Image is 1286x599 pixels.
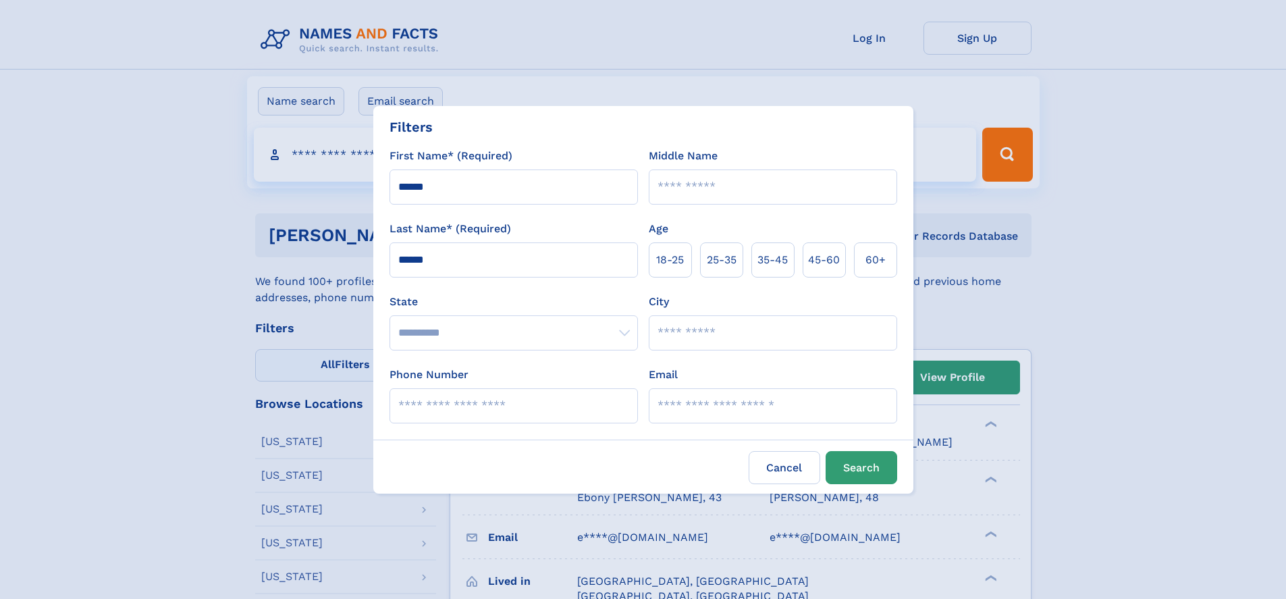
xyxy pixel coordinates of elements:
span: 45‑60 [808,252,840,268]
label: Email [649,367,678,383]
button: Search [826,451,897,484]
label: Middle Name [649,148,718,164]
label: Last Name* (Required) [390,221,511,237]
label: First Name* (Required) [390,148,512,164]
span: 35‑45 [757,252,788,268]
span: 25‑35 [707,252,736,268]
label: Age [649,221,668,237]
span: 60+ [865,252,886,268]
label: Phone Number [390,367,468,383]
div: Filters [390,117,433,137]
span: 18‑25 [656,252,684,268]
label: City [649,294,669,310]
label: State [390,294,638,310]
label: Cancel [749,451,820,484]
